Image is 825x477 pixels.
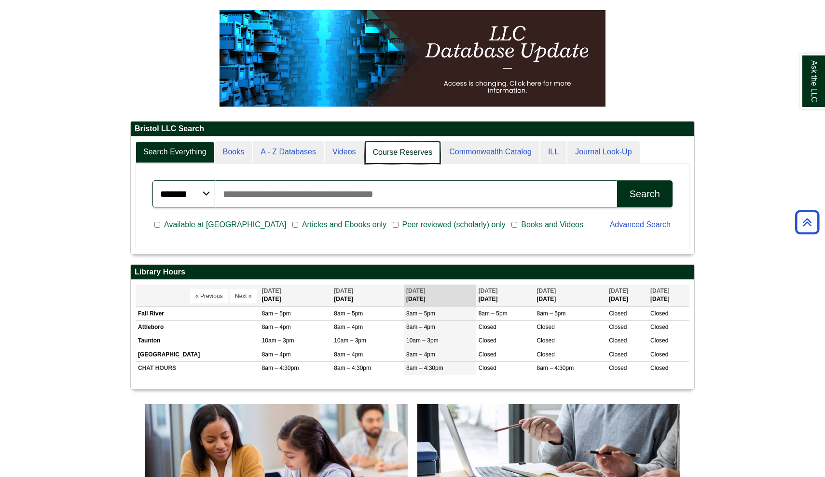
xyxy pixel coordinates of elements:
[536,324,554,330] span: Closed
[479,310,508,317] span: 8am – 5pm
[334,324,363,330] span: 8am – 4pm
[131,122,694,136] h2: Bristol LLC Search
[479,351,496,358] span: Closed
[609,337,627,344] span: Closed
[260,285,332,306] th: [DATE]
[609,287,628,294] span: [DATE]
[609,310,627,317] span: Closed
[404,285,476,306] th: [DATE]
[476,285,535,306] th: [DATE]
[406,337,439,344] span: 10am – 3pm
[262,287,281,294] span: [DATE]
[136,321,260,334] td: Attleboro
[536,351,554,358] span: Closed
[792,216,823,229] a: Back to Top
[617,180,673,207] button: Search
[334,365,371,371] span: 8am – 4:30pm
[511,220,517,229] input: Books and Videos
[406,310,435,317] span: 8am – 5pm
[334,337,366,344] span: 10am – 3pm
[262,351,291,358] span: 8am – 4pm
[262,365,299,371] span: 8am – 4:30pm
[609,351,627,358] span: Closed
[253,141,324,163] a: A - Z Databases
[650,287,670,294] span: [DATE]
[325,141,364,163] a: Videos
[650,351,668,358] span: Closed
[160,219,290,231] span: Available at [GEOGRAPHIC_DATA]
[609,365,627,371] span: Closed
[536,337,554,344] span: Closed
[606,285,648,306] th: [DATE]
[136,361,260,375] td: CHAT HOURS
[479,337,496,344] span: Closed
[262,337,294,344] span: 10am – 3pm
[536,365,574,371] span: 8am – 4:30pm
[630,189,660,200] div: Search
[334,310,363,317] span: 8am – 5pm
[298,219,390,231] span: Articles and Ebooks only
[650,324,668,330] span: Closed
[262,310,291,317] span: 8am – 5pm
[334,351,363,358] span: 8am – 4pm
[441,141,539,163] a: Commonwealth Catalog
[136,141,214,163] a: Search Everything
[406,365,443,371] span: 8am – 4:30pm
[610,220,671,229] a: Advanced Search
[393,220,399,229] input: Peer reviewed (scholarly) only
[540,141,566,163] a: ILL
[230,289,257,303] button: Next »
[517,219,587,231] span: Books and Videos
[365,141,441,164] a: Course Reserves
[479,287,498,294] span: [DATE]
[650,365,668,371] span: Closed
[292,220,298,229] input: Articles and Ebooks only
[190,289,228,303] button: « Previous
[334,287,353,294] span: [DATE]
[406,324,435,330] span: 8am – 4pm
[536,287,556,294] span: [DATE]
[609,324,627,330] span: Closed
[136,348,260,361] td: [GEOGRAPHIC_DATA]
[650,337,668,344] span: Closed
[650,310,668,317] span: Closed
[331,285,404,306] th: [DATE]
[399,219,509,231] span: Peer reviewed (scholarly) only
[220,10,605,107] img: HTML tutorial
[406,287,426,294] span: [DATE]
[536,310,565,317] span: 8am – 5pm
[136,307,260,321] td: Fall River
[136,334,260,348] td: Taunton
[534,285,606,306] th: [DATE]
[567,141,639,163] a: Journal Look-Up
[479,324,496,330] span: Closed
[215,141,252,163] a: Books
[262,324,291,330] span: 8am – 4pm
[154,220,160,229] input: Available at [GEOGRAPHIC_DATA]
[648,285,689,306] th: [DATE]
[479,365,496,371] span: Closed
[131,265,694,280] h2: Library Hours
[406,351,435,358] span: 8am – 4pm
